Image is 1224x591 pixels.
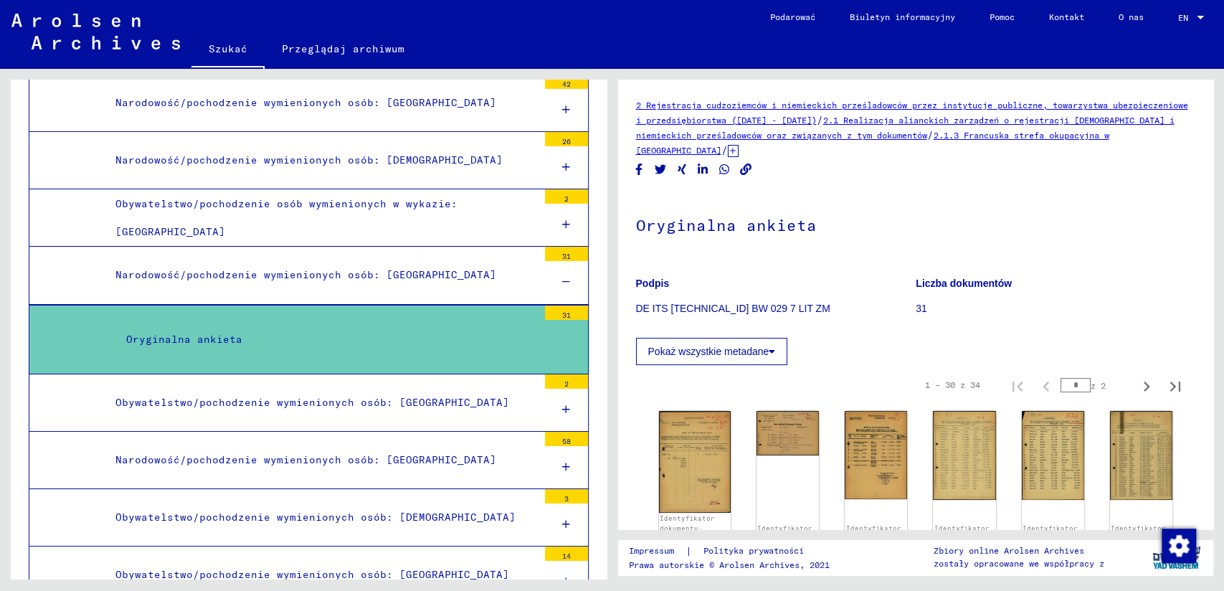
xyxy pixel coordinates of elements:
[757,524,812,552] a: Identyfikator dokumentu: 70823315
[545,374,588,389] div: 2
[1111,524,1166,552] a: Identyfikator dokumentu: 70823319
[660,514,724,552] a: Identyfikator dokumentu: 70823327 ([PERSON_NAME])
[636,192,1196,255] h1: Oryginalna ankieta
[1178,13,1194,23] span: EN
[636,130,1109,156] a: 2.1.3 Francuska strefa okupacyjna w [GEOGRAPHIC_DATA]
[636,338,788,365] button: Pokaż wszystkie metadane
[191,32,265,69] a: Szukać
[545,432,588,446] div: 58
[721,143,728,156] span: /
[105,190,538,246] div: Obywatelstwo/pochodzenie osób wymienionych w wykazie: [GEOGRAPHIC_DATA]
[717,161,732,179] button: Udostępnij na WhatsApp
[916,301,1195,316] p: 31
[933,411,995,500] img: 001.jpg
[1161,371,1190,399] button: Ostatnia strona
[1149,539,1203,575] img: yv_logo.png
[817,113,823,126] span: /
[756,411,819,455] img: 001.jpg
[545,189,588,204] div: 2
[1091,380,1106,391] font: z 2
[545,247,588,261] div: 31
[105,146,538,174] div: Narodowość/pochodzenie wymienionych osób: [DEMOGRAPHIC_DATA]
[545,489,588,503] div: 3
[636,100,1188,126] a: 2 Rejestracja cudzoziemców i niemieckich prześladowców przez instytucje publiczne, towarzystwa ub...
[115,326,538,354] div: Oryginalna ankieta
[105,561,538,589] div: Obywatelstwo/pochodzenie wymienionych osób: [GEOGRAPHIC_DATA]
[105,389,538,417] div: Obywatelstwo/pochodzenie wymienionych osób: [GEOGRAPHIC_DATA]
[105,89,538,117] div: Narodowość/pochodzenie wymienionych osób: [GEOGRAPHIC_DATA]
[846,524,901,552] a: Identyfikator dokumentu: 70823316
[1022,411,1084,499] img: 001.jpg
[675,161,690,179] button: Udostępnij na Xing
[636,115,1175,141] a: 2.1 Realizacja alianckich zarządzeń o rejestracji [DEMOGRAPHIC_DATA] i niemieckich prześladowców ...
[265,32,422,66] a: Przeglądaj archiwum
[629,544,685,559] a: Impressum
[1132,371,1161,399] button: Następna strona
[739,161,754,179] button: Kopiuj link
[11,14,180,49] img: Arolsen_neg.svg
[105,446,538,474] div: Narodowość/pochodzenie wymienionych osób: [GEOGRAPHIC_DATA]
[916,278,1012,289] b: Liczba dokumentów
[105,503,538,531] div: Obywatelstwo/pochodzenie wymienionych osób: [DEMOGRAPHIC_DATA]
[696,161,711,179] button: Udostępnij na LinkedIn
[545,306,588,320] div: 31
[632,161,647,179] button: Udostępnij na Facebooku
[105,261,538,289] div: Narodowość/pochodzenie wymienionych osób: [GEOGRAPHIC_DATA]
[934,544,1104,557] p: Zbiory online Arolsen Archives
[1032,371,1061,399] button: Poprzednia strona
[653,161,668,179] button: Udostępnij na Twitterze
[685,544,692,559] font: |
[1023,524,1078,552] a: Identyfikator dokumentu: 70823318
[1162,529,1196,563] img: Zmienianie zgody
[692,544,821,559] a: Polityka prywatności
[925,379,980,392] div: 1 – 30 z 34
[545,132,588,146] div: 26
[1110,411,1172,499] img: 001.jpg
[659,411,731,512] img: 001.jpg
[629,559,830,572] p: Prawa autorskie © Arolsen Archives, 2021
[1161,528,1195,562] div: Zmienianie zgody
[545,75,588,89] div: 42
[545,547,588,561] div: 14
[927,128,934,141] span: /
[648,346,769,357] font: Pokaż wszystkie metadane
[636,278,670,289] b: Podpis
[636,301,916,316] p: DE ITS [TECHNICAL_ID] BW 029 7 LIT ZM
[845,411,907,499] img: 001.jpg
[934,524,990,552] a: Identyfikator dokumentu: 70823317
[934,557,1104,570] p: zostały opracowane we współpracy z
[1003,371,1032,399] button: Pierwsza strona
